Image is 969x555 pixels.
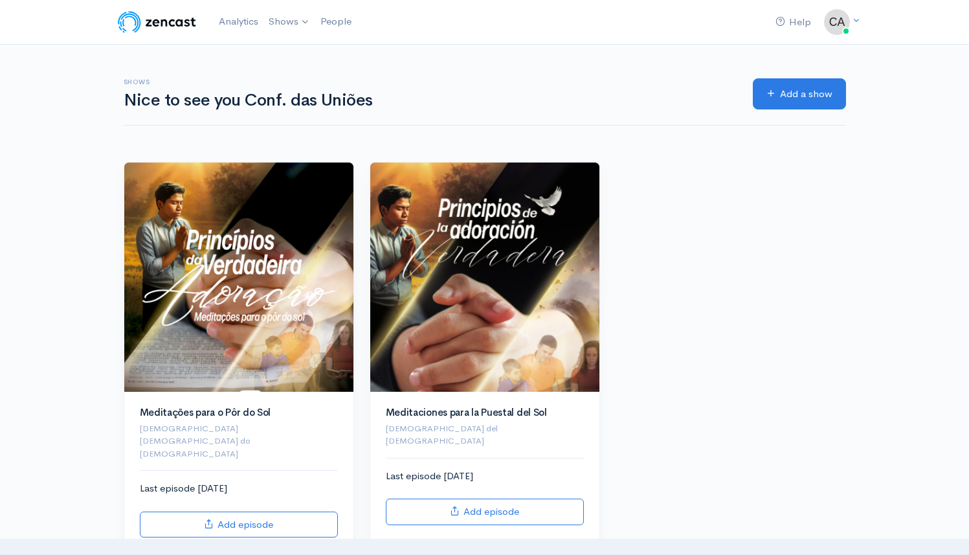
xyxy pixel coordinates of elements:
a: Meditações para o Pôr do Sol [140,406,271,418]
img: Meditaciones para la Puestal del Sol [370,163,599,392]
a: Meditaciones para la Puestal del Sol [386,406,547,418]
h1: Nice to see you Conf. das Uniões [124,91,737,110]
iframe: gist-messenger-bubble-iframe [925,511,956,542]
div: Last episode [DATE] [140,481,338,538]
img: ... [824,9,850,35]
img: Meditações para o Pôr do Sol [124,163,353,392]
a: Add episode [140,512,338,538]
a: Add a show [753,78,846,110]
a: People [315,8,357,36]
a: Help [770,8,816,36]
img: ZenCast Logo [116,9,198,35]
h6: Shows [124,78,737,85]
div: Last episode [DATE] [386,469,584,525]
p: [DEMOGRAPHIC_DATA] [DEMOGRAPHIC_DATA] do [DEMOGRAPHIC_DATA] [140,422,338,460]
a: Add episode [386,499,584,525]
p: [DEMOGRAPHIC_DATA] del [DEMOGRAPHIC_DATA] [386,422,584,447]
a: Shows [263,8,315,36]
a: Analytics [214,8,263,36]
